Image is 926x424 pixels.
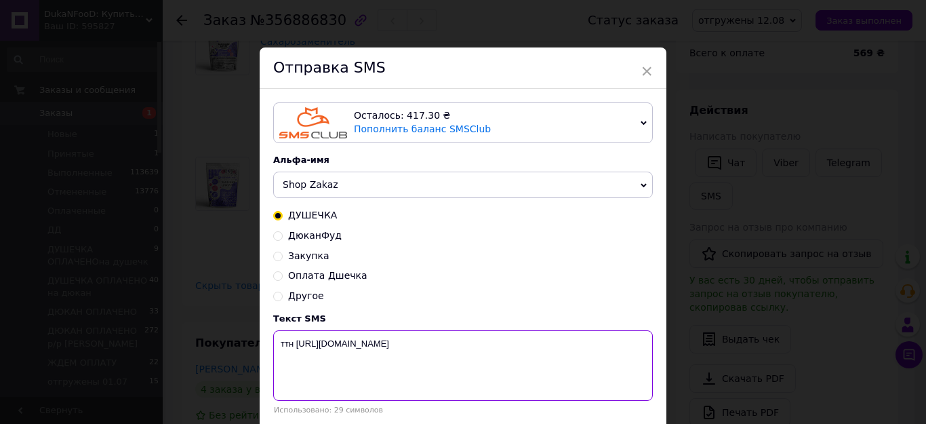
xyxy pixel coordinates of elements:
[354,109,635,123] div: Осталось: 417.30 ₴
[273,313,653,324] div: Текст SMS
[273,406,653,415] div: Использовано: 29 символов
[288,290,324,301] span: Другое
[288,250,329,261] span: Закупка
[273,155,329,165] span: Альфа-имя
[641,60,653,83] span: ×
[288,270,367,281] span: Оплата Дшечка
[260,47,666,89] div: Отправка SMS
[273,330,653,401] textarea: ттн [URL][DOMAIN_NAME]
[354,123,491,134] a: Пополнить баланс SMSClub
[288,210,337,220] span: ДУШЕЧКА
[288,230,342,241] span: ДюканФуд
[283,179,338,190] span: Shop Zakaz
